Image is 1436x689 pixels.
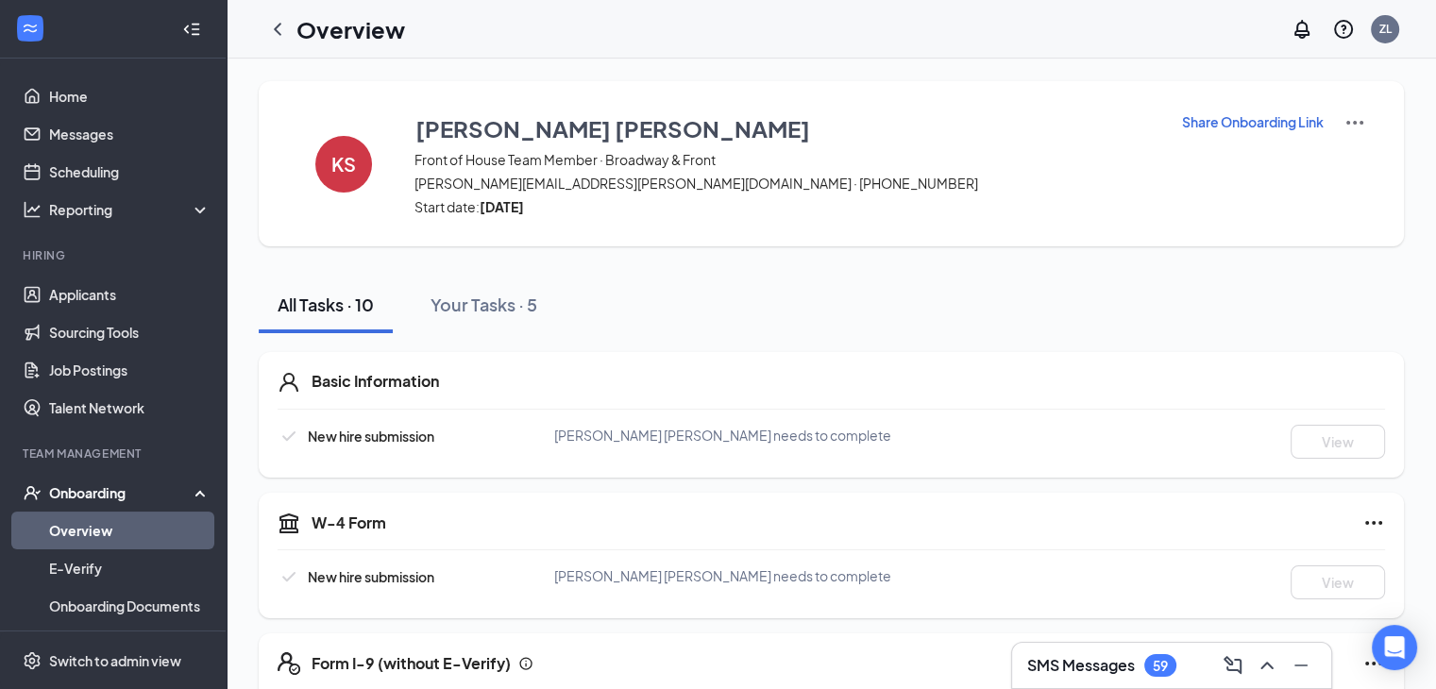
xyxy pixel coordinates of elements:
[49,512,211,549] a: Overview
[1290,654,1312,677] svg: Minimize
[23,651,42,670] svg: Settings
[278,512,300,534] svg: TaxGovernmentIcon
[312,371,439,392] h5: Basic Information
[312,653,511,674] h5: Form I-9 (without E-Verify)
[554,567,891,584] span: [PERSON_NAME] [PERSON_NAME] needs to complete
[49,153,211,191] a: Scheduling
[49,625,211,663] a: Activity log
[266,18,289,41] svg: ChevronLeft
[278,652,300,675] svg: FormI9EVerifyIcon
[1286,650,1316,681] button: Minimize
[331,158,356,171] h4: KS
[49,276,211,313] a: Applicants
[23,483,42,502] svg: UserCheck
[49,549,211,587] a: E-Verify
[296,13,405,45] h1: Overview
[296,111,391,216] button: KS
[1256,654,1278,677] svg: ChevronUp
[23,200,42,219] svg: Analysis
[308,428,434,445] span: New hire submission
[23,445,207,462] div: Team Management
[1027,655,1135,676] h3: SMS Messages
[49,651,181,670] div: Switch to admin view
[1291,425,1385,459] button: View
[1252,650,1282,681] button: ChevronUp
[480,198,524,215] strong: [DATE]
[49,115,211,153] a: Messages
[49,483,194,502] div: Onboarding
[21,19,40,38] svg: WorkstreamLogo
[1153,658,1168,674] div: 59
[182,20,201,39] svg: Collapse
[278,565,300,588] svg: Checkmark
[1343,111,1366,134] img: More Actions
[49,313,211,351] a: Sourcing Tools
[49,389,211,427] a: Talent Network
[1182,112,1324,131] p: Share Onboarding Link
[1372,625,1417,670] div: Open Intercom Messenger
[518,656,533,671] svg: Info
[1222,654,1244,677] svg: ComposeMessage
[414,111,1157,145] button: [PERSON_NAME] [PERSON_NAME]
[1181,111,1325,132] button: Share Onboarding Link
[1362,652,1385,675] svg: Ellipses
[1218,650,1248,681] button: ComposeMessage
[415,112,810,144] h3: [PERSON_NAME] [PERSON_NAME]
[23,247,207,263] div: Hiring
[49,77,211,115] a: Home
[278,293,374,316] div: All Tasks · 10
[1291,18,1313,41] svg: Notifications
[49,351,211,389] a: Job Postings
[49,200,211,219] div: Reporting
[1332,18,1355,41] svg: QuestionInfo
[1362,512,1385,534] svg: Ellipses
[431,293,537,316] div: Your Tasks · 5
[1291,565,1385,599] button: View
[308,568,434,585] span: New hire submission
[312,513,386,533] h5: W-4 Form
[414,197,1157,216] span: Start date:
[49,587,211,625] a: Onboarding Documents
[278,425,300,447] svg: Checkmark
[554,427,891,444] span: [PERSON_NAME] [PERSON_NAME] needs to complete
[414,150,1157,169] span: Front of House Team Member · Broadway & Front
[414,174,1157,193] span: [PERSON_NAME][EMAIL_ADDRESS][PERSON_NAME][DOMAIN_NAME] · [PHONE_NUMBER]
[278,371,300,394] svg: User
[1379,21,1392,37] div: ZL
